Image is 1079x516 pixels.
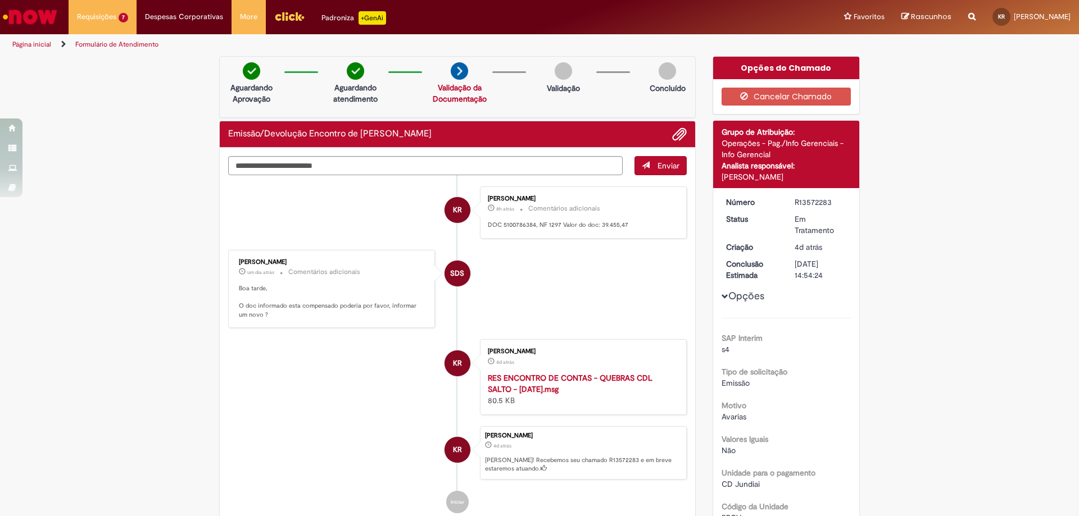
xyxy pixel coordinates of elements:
[901,12,951,22] a: Rascunhos
[247,269,274,276] span: um dia atrás
[445,197,470,223] div: Kethilin Rodrigues Pereira Ribeiro
[718,197,787,208] dt: Número
[321,11,386,25] div: Padroniza
[496,206,514,212] span: 8h atrás
[228,426,687,480] li: Kethilin Rodrigues Pereira Ribeiro
[274,8,305,25] img: click_logo_yellow_360x200.png
[722,501,788,512] b: Código da Unidade
[1014,12,1071,21] span: [PERSON_NAME]
[493,442,511,449] time: 26/09/2025 19:08:58
[795,213,847,236] div: Em Tratamento
[453,436,462,463] span: KR
[854,11,885,22] span: Favoritos
[488,373,652,394] a: RES ENCONTRO DE CONTAS - QUEBRAS CDL SALTO - [DATE].msg
[328,82,383,104] p: Aguardando atendimento
[718,258,787,281] dt: Conclusão Estimada
[496,359,514,366] span: 4d atrás
[722,138,851,160] div: Operações - Pag./Info Gerenciais - Info Gerencial
[224,82,279,104] p: Aguardando Aprovação
[634,156,687,175] button: Enviar
[445,437,470,463] div: Kethilin Rodrigues Pereira Ribeiro
[722,378,750,388] span: Emissão
[451,62,468,80] img: arrow-next.png
[795,241,847,253] div: 26/09/2025 19:08:58
[228,156,623,175] textarea: Digite sua mensagem aqui...
[722,434,768,444] b: Valores Iguais
[228,129,432,139] h2: Emissão/Devolução Encontro de Contas Fornecedor Histórico de tíquete
[722,171,851,182] div: [PERSON_NAME]
[659,62,676,80] img: img-circle-grey.png
[485,456,681,473] p: [PERSON_NAME]! Recebemos seu chamado R13572283 e em breve estaremos atuando.
[713,57,860,79] div: Opções do Chamado
[718,213,787,225] dt: Status
[547,83,580,94] p: Validação
[359,11,386,25] p: +GenAi
[722,367,787,377] b: Tipo de solicitação
[795,242,822,252] time: 26/09/2025 19:08:58
[795,258,847,281] div: [DATE] 14:54:24
[75,40,158,49] a: Formulário de Atendimento
[493,442,511,449] span: 4d atrás
[119,13,128,22] span: 7
[485,432,681,439] div: [PERSON_NAME]
[450,260,464,287] span: SDS
[347,62,364,80] img: check-circle-green.png
[488,195,675,202] div: [PERSON_NAME]
[528,204,600,213] small: Comentários adicionais
[288,267,360,277] small: Comentários adicionais
[555,62,572,80] img: img-circle-grey.png
[795,197,847,208] div: R13572283
[722,400,746,410] b: Motivo
[722,479,760,489] span: CD Jundiai
[672,127,687,141] button: Adicionar anexos
[445,350,470,376] div: Kethilin Rodrigues Pereira Ribeiro
[722,126,851,138] div: Grupo de Atribuição:
[722,468,815,478] b: Unidade para o pagamento
[722,88,851,106] button: Cancelar Chamado
[445,261,470,286] div: Sabrina Da Silva Oliveira
[243,62,260,80] img: check-circle-green.png
[145,11,223,22] span: Despesas Corporativas
[239,259,426,266] div: [PERSON_NAME]
[247,269,274,276] time: 29/09/2025 12:44:40
[12,40,51,49] a: Página inicial
[722,344,729,354] span: s4
[8,34,711,55] ul: Trilhas de página
[722,445,736,455] span: Não
[488,348,675,355] div: [PERSON_NAME]
[658,161,679,171] span: Enviar
[77,11,116,22] span: Requisições
[433,83,487,104] a: Validação da Documentação
[488,372,675,406] div: 80.5 KB
[488,221,675,230] p: DOC 5100786384, NF 1297 Valor do doc: 39.455,47
[795,242,822,252] span: 4d atrás
[496,206,514,212] time: 30/09/2025 09:54:24
[911,11,951,22] span: Rascunhos
[1,6,59,28] img: ServiceNow
[650,83,686,94] p: Concluído
[722,160,851,171] div: Analista responsável:
[239,284,426,319] p: Boa tarde, O doc informado esta compensado poderia por favor, informar um novo ?
[496,359,514,366] time: 26/09/2025 19:08:55
[240,11,257,22] span: More
[998,13,1005,20] span: KR
[453,197,462,223] span: KR
[722,412,746,422] span: Avarias
[718,241,787,253] dt: Criação
[453,350,462,377] span: KR
[722,333,763,343] b: SAP Interim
